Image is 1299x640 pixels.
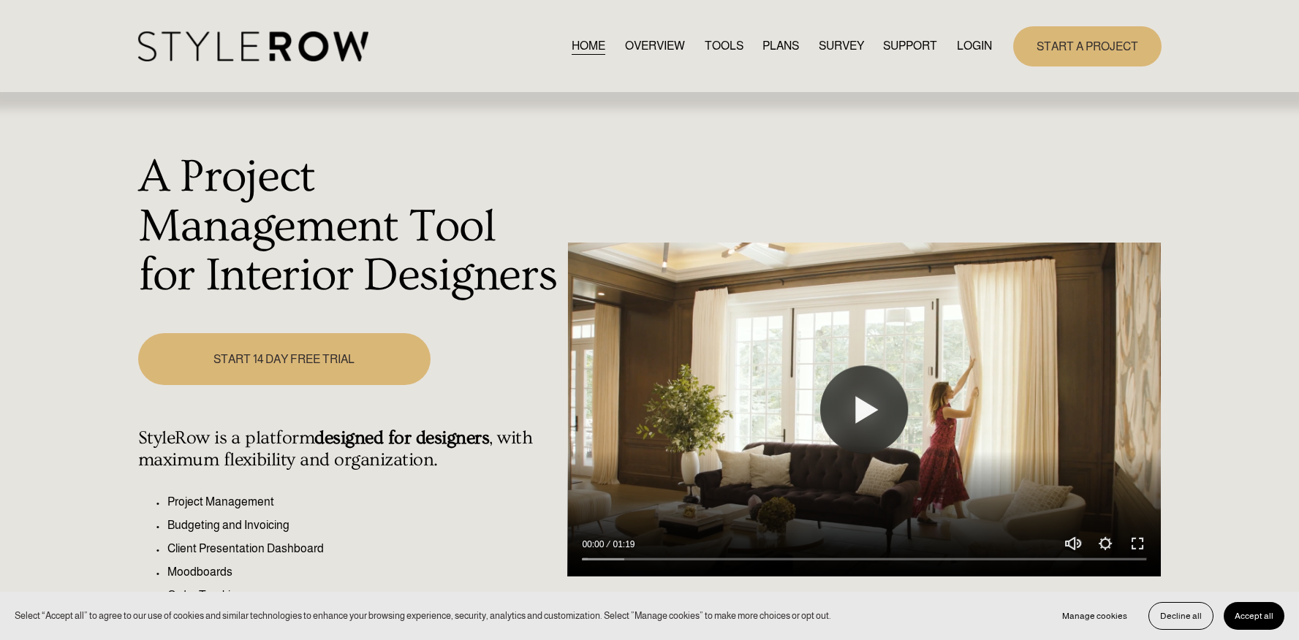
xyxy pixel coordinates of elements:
[572,37,605,56] a: HOME
[167,563,560,581] p: Moodboards
[607,537,638,552] div: Duration
[1160,611,1202,621] span: Decline all
[762,37,799,56] a: PLANS
[1062,611,1127,621] span: Manage cookies
[820,366,908,454] button: Play
[314,427,489,449] strong: designed for designers
[1148,602,1213,630] button: Decline all
[957,37,992,56] a: LOGIN
[138,31,368,61] img: StyleRow
[582,537,607,552] div: Current time
[705,37,743,56] a: TOOLS
[1224,602,1284,630] button: Accept all
[167,587,560,604] p: Order Tracking
[1051,602,1138,630] button: Manage cookies
[138,427,560,471] h4: StyleRow is a platform , with maximum flexibility and organization.
[15,609,831,622] p: Select “Accept all” to agree to our use of cookies and similar technologies to enhance your brows...
[167,517,560,534] p: Budgeting and Invoicing
[582,555,1146,565] input: Seek
[819,37,864,56] a: SURVEY
[625,37,685,56] a: OVERVIEW
[167,540,560,557] p: Client Presentation Dashboard
[883,37,937,55] span: SUPPORT
[167,493,560,511] p: Project Management
[138,153,560,301] h1: A Project Management Tool for Interior Designers
[1235,611,1273,621] span: Accept all
[1013,26,1162,66] a: START A PROJECT
[138,333,431,385] a: START 14 DAY FREE TRIAL
[883,37,937,56] a: folder dropdown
